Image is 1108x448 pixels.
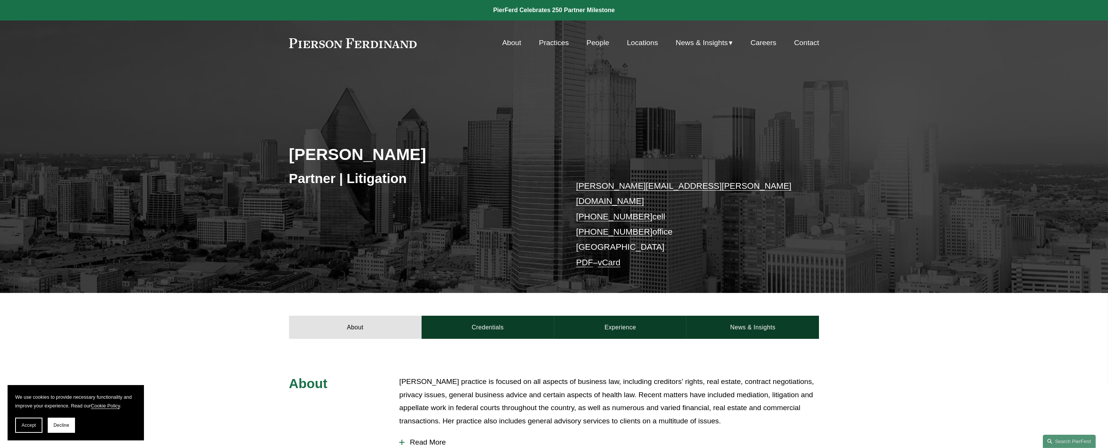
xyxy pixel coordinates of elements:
a: Practices [539,36,569,50]
a: [PHONE_NUMBER] [576,212,653,221]
a: PDF [576,258,593,267]
span: Accept [22,423,36,428]
a: [PERSON_NAME][EMAIL_ADDRESS][PERSON_NAME][DOMAIN_NAME] [576,181,792,206]
a: [PHONE_NUMBER] [576,227,653,237]
p: cell office [GEOGRAPHIC_DATA] – [576,179,797,270]
span: Read More [405,438,819,446]
a: Contact [794,36,819,50]
a: Cookie Policy [91,403,120,409]
a: Careers [750,36,776,50]
h2: [PERSON_NAME] [289,144,554,164]
p: [PERSON_NAME] practice is focused on all aspects of business law, including creditors’ rights, re... [399,375,819,428]
section: Cookie banner [8,385,144,440]
a: Credentials [422,316,554,338]
p: We use cookies to provide necessary functionality and improve your experience. Read our . [15,393,136,410]
a: About [289,316,422,338]
a: About [502,36,521,50]
a: Experience [554,316,687,338]
button: Accept [15,418,42,433]
a: People [586,36,609,50]
span: Decline [53,423,69,428]
button: Decline [48,418,75,433]
span: News & Insights [676,36,728,50]
a: Search this site [1043,435,1096,448]
a: Locations [627,36,658,50]
a: folder dropdown [676,36,733,50]
h3: Partner | Litigation [289,170,554,187]
a: News & Insights [686,316,819,338]
a: vCard [598,258,620,267]
span: About [289,376,328,391]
